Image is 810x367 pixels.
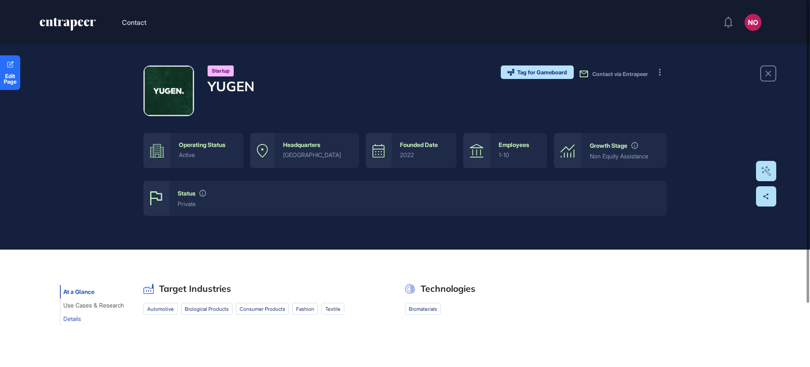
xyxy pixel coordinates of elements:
div: Employees [499,141,529,148]
div: [GEOGRAPHIC_DATA] [283,152,351,158]
div: Status [178,190,195,197]
div: Operating Status [179,141,225,148]
li: textile [321,303,344,315]
li: automotive [143,303,178,315]
li: biomaterials [405,303,441,315]
div: Headquarters [283,141,320,148]
img: YUGEN-logo [145,67,193,115]
span: Contact via Entrapeer [592,71,648,77]
li: consumer products [236,303,289,315]
h2: Target Industries [159,283,231,294]
li: fashion [292,303,318,315]
span: At a Glance [63,288,94,295]
div: active [179,152,235,158]
span: Tag for Gameboard [517,70,567,75]
div: Founded Date [400,141,438,148]
button: Use Cases & Research [60,299,127,312]
div: Non Equity Assistance [590,153,658,160]
div: 2022 [400,152,448,158]
span: Details [63,315,81,322]
a: entrapeer-logo [39,18,97,34]
h2: Technologies [421,283,475,294]
div: private [178,201,658,207]
button: At a Glance [60,285,98,299]
button: Contact via Entrapeer [579,69,648,79]
div: Growth Stage [590,142,627,149]
h4: YUGEN [208,78,254,94]
div: 1-10 [499,152,539,158]
li: biological products [181,303,232,315]
button: Contact [122,17,146,28]
button: Details [60,312,84,326]
span: Use Cases & Research [63,302,124,309]
button: NO [745,14,761,31]
div: Startup [208,65,234,76]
